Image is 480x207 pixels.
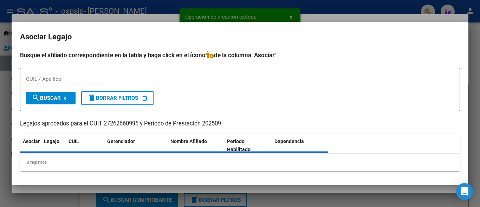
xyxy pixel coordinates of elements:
[87,95,138,101] span: Borrar Filtros
[20,30,460,44] h2: Asociar Legajo
[66,134,104,157] datatable-header-cell: CUIL
[20,51,460,60] h4: Busque el afiliado correspondiente en la tabla y haga click en el ícono de la columna "Asociar".
[274,138,304,144] span: Dependencia
[104,134,168,157] datatable-header-cell: Gerenciador
[107,138,135,144] span: Gerenciador
[41,134,66,157] datatable-header-cell: Legajo
[87,93,96,102] mat-icon: delete
[20,134,41,157] datatable-header-cell: Asociar
[20,154,460,171] div: 0 registros
[32,93,40,102] mat-icon: search
[32,95,61,101] span: Buscar
[272,134,328,157] datatable-header-cell: Dependencia
[168,134,224,157] datatable-header-cell: Nombre Afiliado
[20,119,460,128] p: Legajos aprobados para el CUIT 27262660996 y Período de Prestación 202509
[26,92,76,104] button: Buscar
[227,138,251,152] span: Periodo Habilitado
[456,183,473,200] div: Open Intercom Messenger
[81,91,154,105] button: Borrar Filtros
[224,134,272,157] datatable-header-cell: Periodo Habilitado
[44,138,59,144] span: Legajo
[23,138,40,144] span: Asociar
[170,138,207,144] span: Nombre Afiliado
[69,138,79,144] span: CUIL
